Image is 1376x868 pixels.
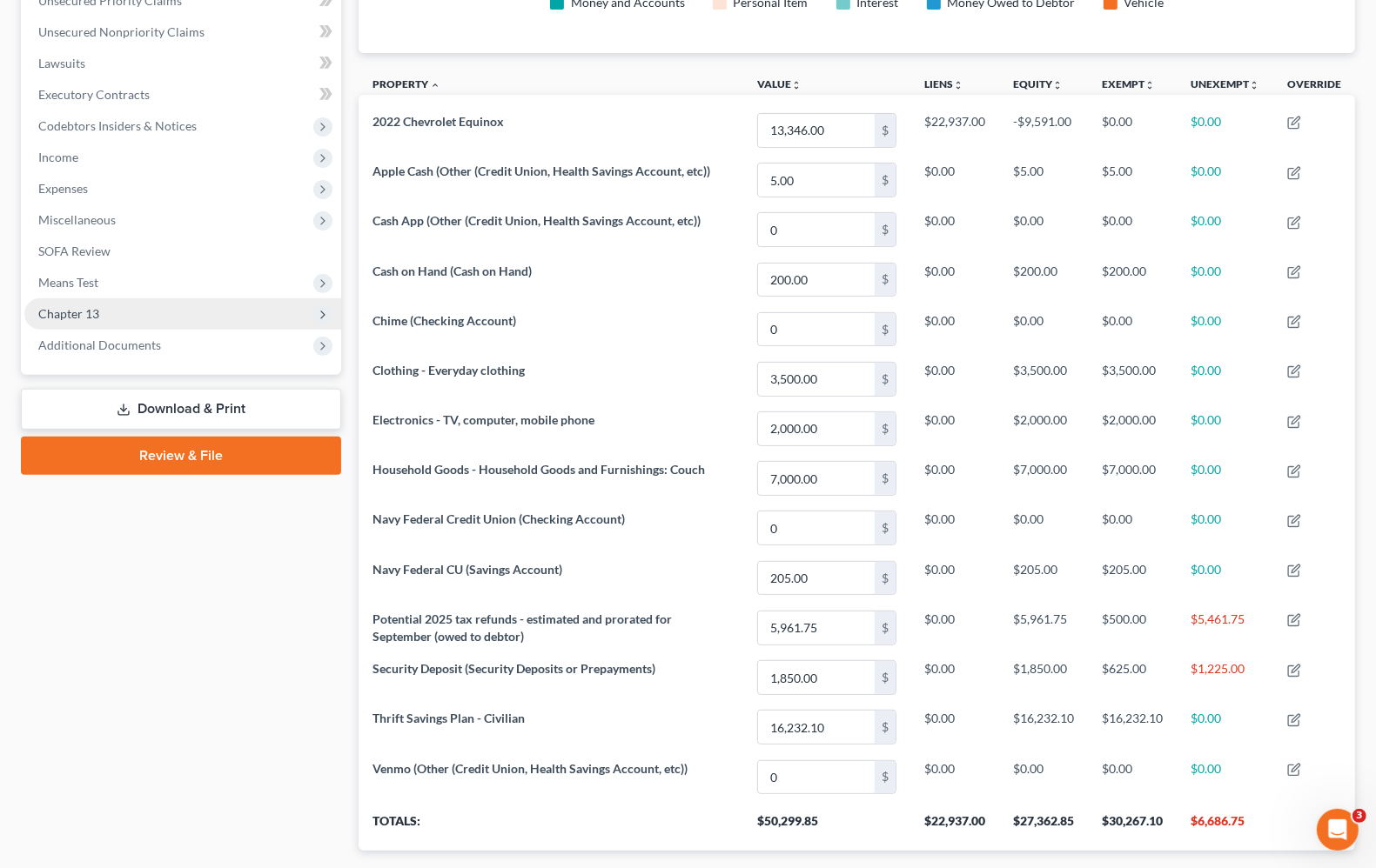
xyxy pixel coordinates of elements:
span: Chapter 13 [38,306,99,321]
td: $0.00 [910,155,999,204]
td: $0.00 [910,653,999,703]
i: unfold_more [791,80,802,90]
input: 0.00 [758,511,875,544]
td: $0.00 [1177,454,1273,504]
td: $2,000.00 [999,404,1088,453]
i: unfold_more [1144,80,1155,90]
span: Venmo (Other (Credit Union, Health Savings Account, etc)) [373,761,688,776]
td: $200.00 [1088,255,1177,304]
td: $0.00 [910,255,999,304]
span: Means Test [38,275,98,290]
td: $0.00 [1177,304,1273,354]
input: 0.00 [758,462,875,495]
td: -$9,591.00 [999,105,1088,155]
span: Electronics - TV, computer, mobile phone [373,412,594,427]
div: $ [875,711,896,744]
div: $ [875,611,896,644]
td: $0.00 [1088,752,1177,802]
td: $5,961.75 [999,603,1088,652]
td: $0.00 [1177,354,1273,404]
td: $7,000.00 [1088,454,1177,504]
td: $16,232.10 [1088,703,1177,752]
td: $0.00 [910,404,999,453]
span: Cash on Hand (Cash on Hand) [373,264,532,278]
a: Unexemptunfold_more [1191,77,1259,90]
div: $ [875,412,896,445]
th: $30,267.10 [1088,802,1177,851]
td: $0.00 [1088,504,1177,553]
input: 0.00 [758,114,875,147]
div: $ [875,511,896,544]
td: $500.00 [1088,603,1177,652]
input: 0.00 [758,761,875,794]
div: $ [875,462,896,495]
div: $ [875,661,896,694]
td: $0.00 [999,504,1088,553]
input: 0.00 [758,313,875,346]
td: $0.00 [910,603,999,652]
td: $0.00 [1177,105,1273,155]
td: $625.00 [1088,653,1177,703]
td: $2,000.00 [1088,404,1177,453]
div: $ [875,114,896,147]
td: $0.00 [1088,105,1177,155]
td: $0.00 [910,454,999,504]
td: $0.00 [910,703,999,752]
td: $0.00 [1177,752,1273,802]
td: $205.00 [999,553,1088,603]
td: $0.00 [1088,205,1177,255]
a: Download & Print [21,389,341,430]
span: Potential 2025 tax refunds - estimated and prorated for September (owed to debtor) [373,611,672,644]
span: Navy Federal CU (Savings Account) [373,562,562,577]
span: Codebtors Insiders & Notices [38,118,197,133]
td: $16,232.10 [999,703,1088,752]
td: $5,461.75 [1177,603,1273,652]
th: $22,937.00 [910,802,999,851]
th: $50,299.85 [743,802,910,851]
td: $0.00 [999,205,1088,255]
td: $0.00 [1177,155,1273,204]
span: Thrift Savings Plan - Civilian [373,711,525,725]
th: Totals: [359,802,743,851]
td: $0.00 [1177,703,1273,752]
td: $0.00 [1177,404,1273,453]
a: Property expand_less [373,77,440,90]
div: $ [875,213,896,246]
div: $ [875,264,896,297]
td: $1,225.00 [1177,653,1273,703]
span: Expenses [38,181,88,196]
input: 0.00 [758,264,875,297]
i: expand_less [430,80,440,90]
th: Override [1273,67,1355,106]
input: 0.00 [758,661,875,694]
span: Additional Documents [38,337,161,352]
td: $0.00 [910,205,999,255]
a: Exemptunfold_more [1102,77,1155,90]
div: $ [875,562,896,595]
div: $ [875,164,896,197]
i: unfold_more [953,80,963,90]
span: Navy Federal Credit Union (Checking Account) [373,511,625,526]
input: 0.00 [758,611,875,644]
input: 0.00 [758,363,875,396]
a: SOFA Review [24,236,341,267]
div: $ [875,761,896,794]
td: $0.00 [999,752,1088,802]
span: Unsecured Nonpriority Claims [38,24,205,39]
iframe: Intercom live chat [1317,809,1359,851]
th: $6,686.75 [1177,802,1273,851]
td: $3,500.00 [1088,354,1177,404]
span: Household Goods - Household Goods and Furnishings: Couch [373,462,705,477]
span: Security Deposit (Security Deposits or Prepayments) [373,661,655,676]
input: 0.00 [758,213,875,246]
td: $0.00 [910,752,999,802]
span: Miscellaneous [38,212,116,227]
span: Cash App (Other (Credit Union, Health Savings Account, etc)) [373,213,701,228]
a: Lawsuits [24,48,341,79]
i: unfold_more [1052,80,1063,90]
a: Unsecured Nonpriority Claims [24,17,341,48]
span: SOFA Review [38,244,111,258]
div: $ [875,313,896,346]
td: $0.00 [910,304,999,354]
td: $5.00 [999,155,1088,204]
